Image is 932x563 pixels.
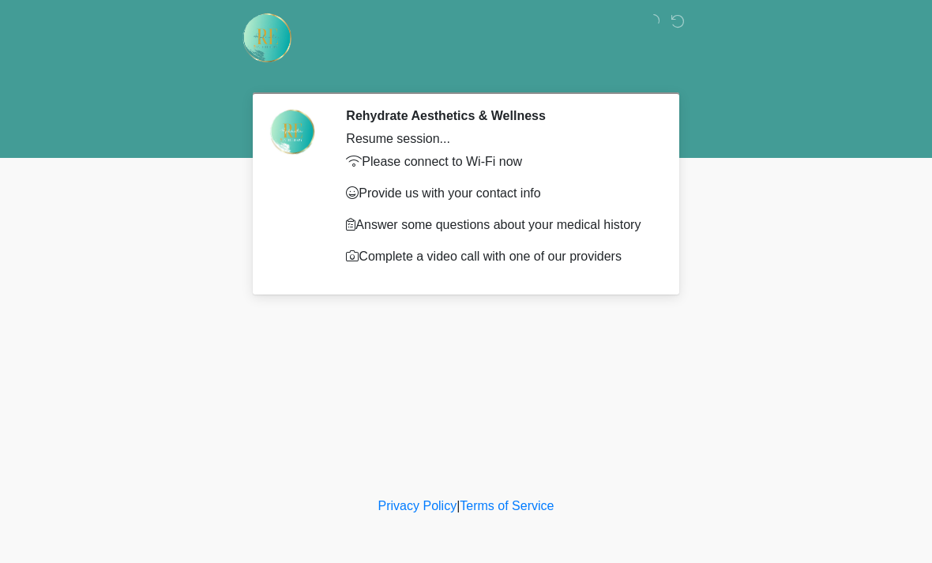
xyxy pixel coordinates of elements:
img: Rehydrate Aesthetics & Wellness Logo [241,12,293,64]
a: | [457,499,460,512]
a: Privacy Policy [378,499,457,512]
p: Provide us with your contact info [346,184,652,203]
div: Resume session... [346,129,652,148]
img: Agent Avatar [269,108,316,156]
h2: Rehydrate Aesthetics & Wellness [346,108,652,123]
a: Terms of Service [460,499,554,512]
p: Please connect to Wi-Fi now [346,152,652,171]
p: Answer some questions about your medical history [346,216,652,235]
p: Complete a video call with one of our providers [346,247,652,266]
